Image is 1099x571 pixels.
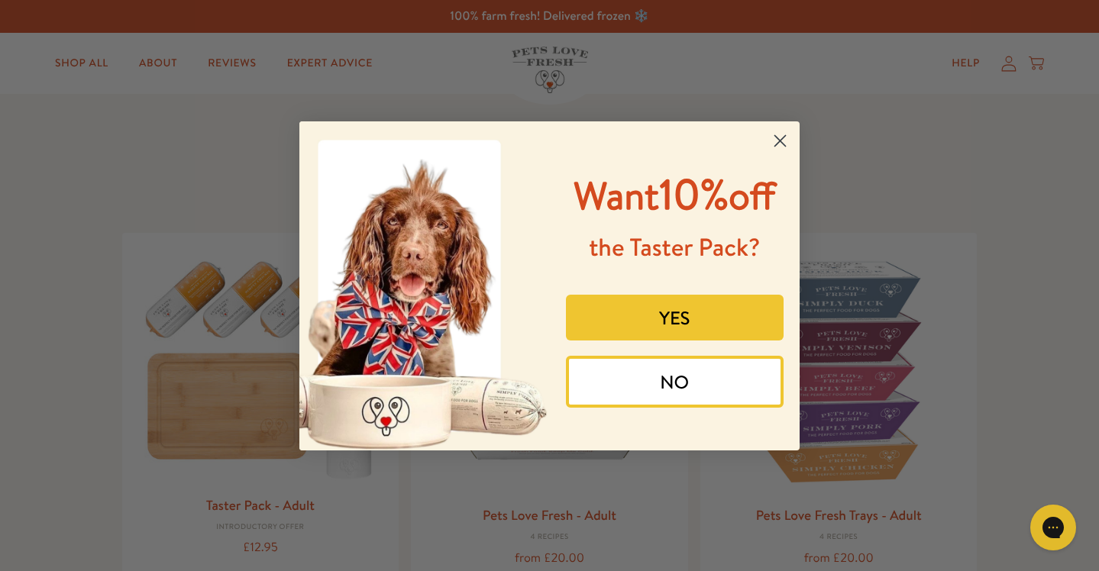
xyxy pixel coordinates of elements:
span: Want [574,169,659,222]
button: YES [566,295,784,340]
button: Close dialog [767,127,794,154]
img: 8afefe80-1ef6-417a-b86b-9520c2248d41.jpeg [299,121,550,450]
span: the Taster Pack? [589,231,760,264]
span: off [729,169,776,222]
span: 10% [574,164,776,223]
iframe: Gorgias live chat messenger [1023,499,1084,556]
button: NO [566,356,784,408]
